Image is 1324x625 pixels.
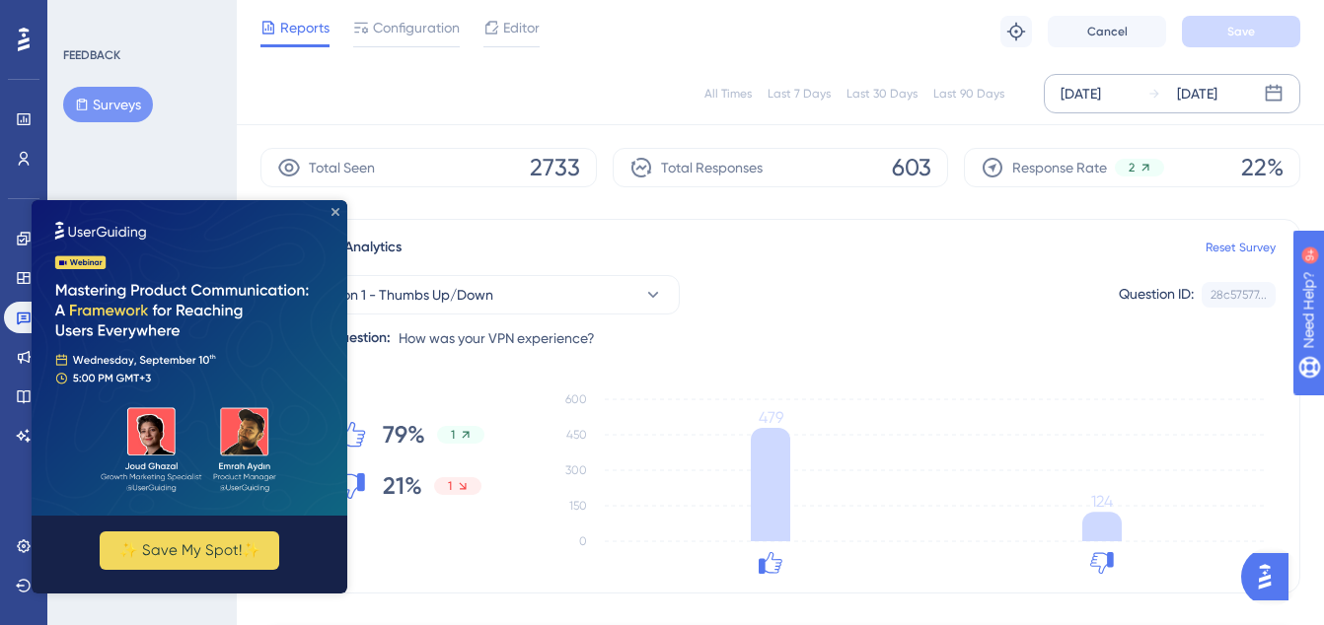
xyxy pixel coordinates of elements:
[383,470,422,502] span: 21%
[1061,82,1101,105] div: [DATE]
[134,10,146,26] div: 9+
[1048,16,1166,47] button: Cancel
[1091,492,1113,511] tspan: 124
[530,152,580,183] span: 2733
[300,8,308,16] div: Close Preview
[448,478,452,494] span: 1
[1087,24,1128,39] span: Cancel
[1227,24,1255,39] span: Save
[1211,287,1267,303] div: 28c57577...
[569,499,587,513] tspan: 150
[63,47,120,63] div: FEEDBACK
[503,16,540,39] span: Editor
[63,87,153,122] button: Surveys
[1012,156,1107,179] span: Response Rate
[933,86,1004,102] div: Last 90 Days
[565,463,587,477] tspan: 300
[285,275,680,314] button: Question 1 - Thumbs Up/Down
[1119,282,1194,308] div: Question ID:
[280,16,330,39] span: Reports
[846,86,918,102] div: Last 30 Days
[302,283,493,307] span: Question 1 - Thumbs Up/Down
[1129,160,1135,175] span: 2
[383,419,425,451] span: 79%
[373,16,460,39] span: Configuration
[892,152,931,183] span: 603
[565,392,587,406] tspan: 600
[759,408,783,427] tspan: 479
[1177,82,1217,105] div: [DATE]
[68,331,248,370] button: ✨ Save My Spot!✨
[579,534,587,548] tspan: 0
[704,86,752,102] div: All Times
[1182,16,1300,47] button: Save
[309,156,375,179] span: Total Seen
[661,156,763,179] span: Total Responses
[1206,240,1276,255] a: Reset Survey
[768,86,831,102] div: Last 7 Days
[399,326,595,350] span: How was your VPN experience?
[451,427,455,443] span: 1
[46,5,123,29] span: Need Help?
[566,428,587,442] tspan: 450
[1241,152,1284,183] span: 22%
[1241,547,1300,606] iframe: UserGuiding AI Assistant Launcher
